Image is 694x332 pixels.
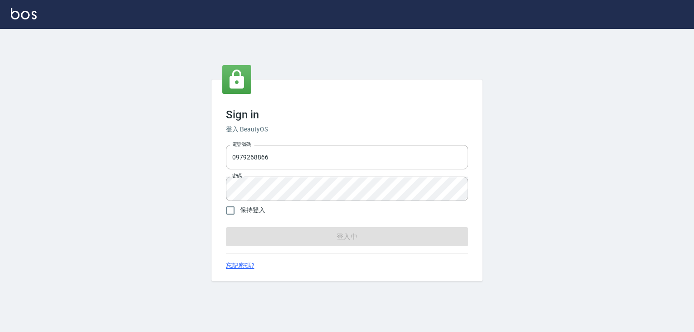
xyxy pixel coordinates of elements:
[226,125,468,134] h6: 登入 BeautyOS
[11,8,37,19] img: Logo
[226,261,254,271] a: 忘記密碼?
[226,108,468,121] h3: Sign in
[232,141,251,148] label: 電話號碼
[240,206,265,215] span: 保持登入
[232,173,242,179] label: 密碼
